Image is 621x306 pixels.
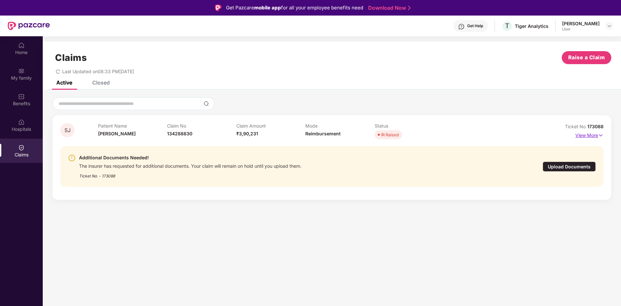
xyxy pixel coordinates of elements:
[598,132,604,139] img: svg+xml;base64,PHN2ZyB4bWxucz0iaHR0cDovL3d3dy53My5vcmcvMjAwMC9zdmciIHdpZHRoPSIxNyIgaGVpZ2h0PSIxNy...
[254,5,281,11] strong: mobile app
[305,123,375,129] p: Mode
[505,22,509,30] span: T
[587,124,604,129] span: 173088
[62,69,134,74] span: Last Updated on 08:33 PM[DATE]
[18,119,25,125] img: svg+xml;base64,PHN2ZyBpZD0iSG9zcGl0YWxzIiB4bWxucz0iaHR0cDovL3d3dy53My5vcmcvMjAwMC9zdmciIHdpZHRoPS...
[167,123,236,129] p: Claim No
[562,27,600,32] div: User
[236,123,306,129] p: Claim Amount
[458,23,465,30] img: svg+xml;base64,PHN2ZyBpZD0iSGVscC0zMngzMiIgeG1sbnM9Imh0dHA6Ly93d3cudzMub3JnLzIwMDAvc3ZnIiB3aWR0aD...
[562,51,611,64] button: Raise a Claim
[18,93,25,100] img: svg+xml;base64,PHN2ZyBpZD0iQmVuZWZpdHMiIHhtbG5zPSJodHRwOi8vd3d3LnczLm9yZy8yMDAwL3N2ZyIgd2lkdGg9Ij...
[381,131,399,138] div: IR Raised
[18,144,25,151] img: svg+xml;base64,PHN2ZyBpZD0iQ2xhaW0iIHhtbG5zPSJodHRwOi8vd3d3LnczLm9yZy8yMDAwL3N2ZyIgd2lkdGg9IjIwIi...
[467,23,483,28] div: Get Help
[236,131,258,136] span: ₹3,90,231
[56,69,60,74] span: redo
[56,79,72,86] div: Active
[568,53,605,62] span: Raise a Claim
[55,52,87,63] h1: Claims
[543,162,596,172] div: Upload Documents
[18,68,25,74] img: svg+xml;base64,PHN2ZyB3aWR0aD0iMjAiIGhlaWdodD0iMjAiIHZpZXdCb3g9IjAgMCAyMCAyMCIgZmlsbD0ibm9uZSIgeG...
[92,79,110,86] div: Closed
[565,124,587,129] span: Ticket No
[515,23,548,29] div: Tiger Analytics
[79,169,301,179] div: Ticket No. - 173088
[607,23,612,28] img: svg+xml;base64,PHN2ZyBpZD0iRHJvcGRvd24tMzJ4MzIiIHhtbG5zPSJodHRwOi8vd3d3LnczLm9yZy8yMDAwL3N2ZyIgd2...
[368,5,409,11] a: Download Now
[79,154,301,162] div: Additional Documents Needed!
[204,101,209,106] img: svg+xml;base64,PHN2ZyBpZD0iU2VhcmNoLTMyeDMyIiB4bWxucz0iaHR0cDovL3d3dy53My5vcmcvMjAwMC9zdmciIHdpZH...
[575,130,604,139] p: View More
[215,5,221,11] img: Logo
[98,131,136,136] span: [PERSON_NAME]
[562,20,600,27] div: [PERSON_NAME]
[79,162,301,169] div: The insurer has requested for additional documents. Your claim will remain on hold until you uplo...
[408,5,411,11] img: Stroke
[68,154,76,162] img: svg+xml;base64,PHN2ZyBpZD0iV2FybmluZ18tXzI0eDI0IiBkYXRhLW5hbWU9Ildhcm5pbmcgLSAyNHgyNCIgeG1sbnM9Im...
[98,123,167,129] p: Patient Name
[305,131,341,136] span: Reimbursement
[375,123,444,129] p: Status
[8,22,50,30] img: New Pazcare Logo
[64,128,71,133] span: SJ
[167,131,192,136] span: 134288830
[18,42,25,49] img: svg+xml;base64,PHN2ZyBpZD0iSG9tZSIgeG1sbnM9Imh0dHA6Ly93d3cudzMub3JnLzIwMDAvc3ZnIiB3aWR0aD0iMjAiIG...
[226,4,363,12] div: Get Pazcare for all your employee benefits need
